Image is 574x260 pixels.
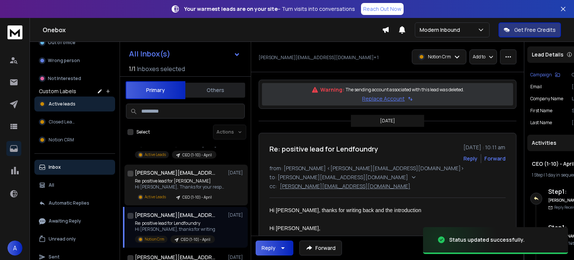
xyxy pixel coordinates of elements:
[49,164,61,170] p: Inbox
[135,211,217,219] h1: [PERSON_NAME][EMAIL_ADDRESS][DOMAIN_NAME] +1
[269,144,378,154] h1: Re: positive lead for Lendfoundry
[34,214,115,229] button: Awaiting Reply
[428,54,451,60] p: Notion Crm
[184,5,355,13] p: – Turn visits into conversations
[530,120,552,126] p: Last Name
[530,72,560,78] button: Campaign
[49,182,54,188] p: All
[256,241,293,256] button: Reply
[530,108,552,114] p: First Name
[380,118,395,124] p: [DATE]
[48,76,81,82] p: Not Interested
[7,241,22,256] button: A
[269,174,409,181] p: to: [PERSON_NAME][EMAIL_ADDRESS][DOMAIN_NAME]
[228,170,245,176] p: [DATE]
[145,236,164,242] p: Notion Crm
[48,40,75,46] p: Out of office
[530,96,563,102] p: Company Name
[473,54,485,60] p: Add to
[320,86,344,94] p: Warning:
[269,165,506,172] p: from: [PERSON_NAME] <[PERSON_NAME][EMAIL_ADDRESS][DOMAIN_NAME]>
[182,152,212,158] p: CEO (1-10) - April
[49,200,89,206] p: Automatic Replies
[449,236,525,244] div: Status updated successfully.
[346,87,464,93] p: The sending account associated with this lead was deleted.
[280,183,410,190] p: [PERSON_NAME][EMAIL_ADDRESS][DOMAIN_NAME]
[499,22,561,37] button: Get Free Credits
[259,55,379,61] p: [PERSON_NAME][EMAIL_ADDRESS][DOMAIN_NAME] + 1
[43,25,382,34] h1: Onebox
[228,212,245,218] p: [DATE]
[530,72,552,78] p: Campaign
[34,114,115,129] button: Closed Leads
[7,25,22,39] img: logo
[129,64,136,73] span: 1 / 1
[269,207,421,231] span: Hi [PERSON_NAME], thanks for writing back and the introduction Hi [PERSON_NAME],
[484,155,506,162] div: Forward
[262,244,275,252] div: Reply
[299,241,342,256] button: Forward
[145,194,166,200] p: Active Leads
[49,137,74,143] span: Notion CRM
[123,46,246,61] button: All Inbox(s)
[49,218,81,224] p: Awaiting Reply
[129,50,170,58] h1: All Inbox(s)
[135,184,225,190] p: Hi [PERSON_NAME], Thanks for your response My
[184,5,278,12] strong: Your warmest leads are on your site
[49,119,77,125] span: Closed Leads
[34,196,115,211] button: Automatic Replies
[135,178,225,184] p: Re: positive lead for [PERSON_NAME]
[34,178,115,193] button: All
[145,152,166,157] p: Active Leads
[135,169,217,177] h1: [PERSON_NAME][EMAIL_ADDRESS][DOMAIN_NAME]
[514,26,556,34] p: Get Free Credits
[49,236,76,242] p: Unread only
[126,81,185,99] button: Primary
[363,5,401,13] p: Reach Out Now
[463,144,506,151] p: [DATE] : 10:11 am
[182,195,212,200] p: CEO (1-10) - April
[181,237,210,242] p: CEO (1-10) - April
[34,53,115,68] button: Wrong person
[137,64,185,73] h3: Inboxes selected
[135,220,215,226] p: Re: positive lead for Lendfoundry
[135,226,215,232] p: Hi [PERSON_NAME], thanks for writing
[49,101,75,107] span: Active leads
[532,172,543,178] span: 1 Step
[34,232,115,247] button: Unread only
[463,155,478,162] button: Reply
[34,35,115,50] button: Out of office
[362,95,413,103] button: Replace Account
[34,97,115,111] button: Active leads
[34,160,115,175] button: Inbox
[532,51,564,58] p: Lead Details
[269,183,277,190] p: cc:
[361,3,404,15] a: Reach Out Now
[48,58,80,64] p: Wrong person
[136,129,150,135] label: Select
[49,254,59,260] p: Sent
[34,132,115,147] button: Notion CRM
[530,84,542,90] p: Email
[185,82,245,98] button: Others
[420,26,463,34] p: Modern Inbound
[34,71,115,86] button: Not Interested
[39,88,76,95] h3: Custom Labels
